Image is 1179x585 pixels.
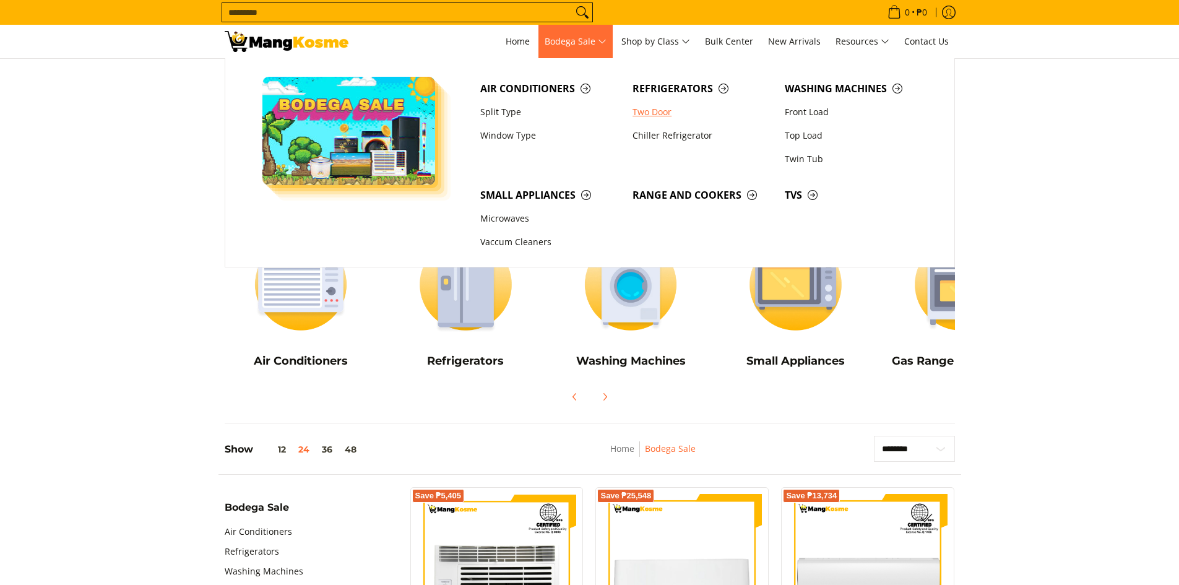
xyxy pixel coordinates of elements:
a: Air Conditioners [474,77,626,100]
span: Bodega Sale [225,503,289,513]
span: Small Appliances [480,188,620,203]
span: Air Conditioners [480,81,620,97]
span: TVs [785,188,925,203]
span: Save ₱25,548 [600,492,651,500]
a: TVs [779,183,931,207]
span: Bulk Center [705,35,753,47]
button: Previous [561,383,589,410]
a: Shop by Class [615,25,696,58]
a: Washing Machines [779,77,931,100]
h5: Gas Range and Cookers [884,354,1037,368]
a: Refrigerators Refrigerators [389,227,542,377]
a: Washing Machines [225,561,303,581]
span: Bodega Sale [545,34,607,50]
img: Refrigerators [389,227,542,342]
span: Range and Cookers [633,188,772,203]
span: Contact Us [904,35,949,47]
span: Save ₱5,405 [415,492,462,500]
button: Search [572,3,592,22]
button: 48 [339,444,363,454]
a: Refrigerators [626,77,779,100]
a: Front Load [779,100,931,124]
a: Twin Tub [779,147,931,171]
a: Refrigerators [225,542,279,561]
img: Air Conditioners [225,227,378,342]
h5: Refrigerators [389,354,542,368]
a: New Arrivals [762,25,827,58]
img: Washing Machines [555,227,707,342]
h5: Washing Machines [555,354,707,368]
a: Washing Machines Washing Machines [555,227,707,377]
a: Vaccum Cleaners [474,231,626,254]
a: Air Conditioners Air Conditioners [225,227,378,377]
span: Home [506,35,530,47]
a: Top Load [779,124,931,147]
img: Small Appliances [719,227,872,342]
a: Small Appliances [474,183,626,207]
h5: Small Appliances [719,354,872,368]
span: Resources [836,34,889,50]
a: Bodega Sale [645,443,696,454]
nav: Main Menu [361,25,955,58]
span: New Arrivals [768,35,821,47]
a: Window Type [474,124,626,147]
a: Split Type [474,100,626,124]
a: Chiller Refrigerator [626,124,779,147]
a: Microwaves [474,207,626,231]
a: Range and Cookers [626,183,779,207]
a: Resources [829,25,896,58]
a: Home [499,25,536,58]
a: Contact Us [898,25,955,58]
a: Home [610,443,634,454]
h5: Air Conditioners [225,354,378,368]
button: Next [591,383,618,410]
a: Air Conditioners [225,522,292,542]
a: Two Door [626,100,779,124]
span: 0 [903,8,912,17]
a: Bodega Sale [538,25,613,58]
span: Refrigerators [633,81,772,97]
button: 12 [253,444,292,454]
summary: Open [225,503,289,522]
button: 36 [316,444,339,454]
img: Bodega Sale l Mang Kosme: Cost-Efficient &amp; Quality Home Appliances [225,31,348,52]
span: Save ₱13,734 [786,492,837,500]
span: Shop by Class [621,34,690,50]
span: ₱0 [915,8,929,17]
a: Cookers Gas Range and Cookers [884,227,1037,377]
span: • [884,6,931,19]
a: Bulk Center [699,25,759,58]
button: 24 [292,444,316,454]
h5: Show [225,443,363,456]
a: Small Appliances Small Appliances [719,227,872,377]
img: Bodega Sale [262,77,436,185]
img: Cookers [884,227,1037,342]
nav: Breadcrumbs [530,441,775,469]
span: Washing Machines [785,81,925,97]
